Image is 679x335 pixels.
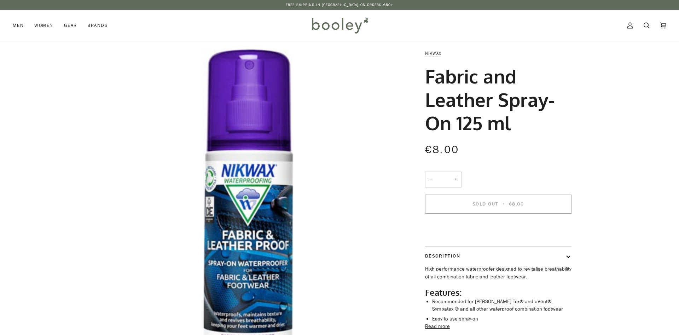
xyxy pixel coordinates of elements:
[425,172,436,187] button: −
[29,10,58,41] a: Women
[87,22,108,29] span: Brands
[500,201,507,207] span: •
[450,172,462,187] button: +
[13,10,29,41] a: Men
[59,10,82,41] a: Gear
[509,201,524,207] span: €8.00
[34,22,53,29] span: Women
[309,15,371,36] img: Booley
[82,10,113,41] a: Brands
[425,64,566,134] h1: Fabric and Leather Spray-On 125 ml
[425,323,450,330] button: Read more
[13,22,24,29] span: Men
[432,315,571,323] li: Easy to use spray-on
[425,143,459,157] span: €8.00
[425,265,571,281] p: High performance waterproofer designed to revitalise breathability of all combination fabric and ...
[425,247,571,265] button: Description
[432,298,571,313] li: Recommended for [PERSON_NAME]-Tex® and eVent®, Sympatex ® and all other waterproof combination fo...
[286,2,393,8] p: Free Shipping in [GEOGRAPHIC_DATA] on Orders €50+
[425,287,571,298] h2: Features:
[472,201,498,207] span: Sold Out
[425,50,442,56] a: Nikwax
[425,195,571,214] button: Sold Out • €8.00
[64,22,77,29] span: Gear
[425,172,462,187] input: Quantity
